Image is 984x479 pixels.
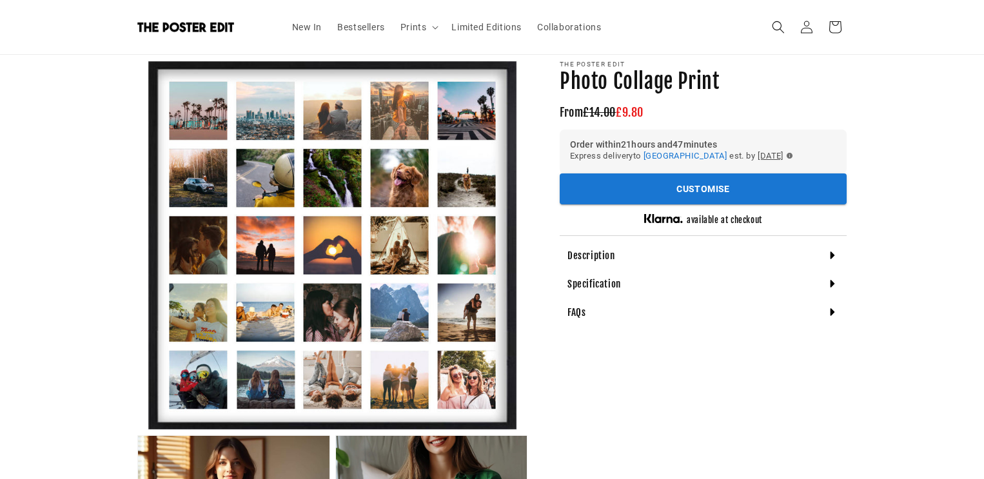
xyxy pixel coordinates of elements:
a: Collaborations [529,14,609,41]
summary: Prints [393,14,444,41]
button: [GEOGRAPHIC_DATA] [644,149,727,163]
span: Limited Editions [451,21,522,33]
span: Express delivery to [570,149,641,163]
span: Bestsellers [337,21,385,33]
span: £14.00 [583,105,616,119]
a: Limited Editions [444,14,529,41]
span: [DATE] [758,149,783,163]
h1: Photo Collage Print [560,68,847,95]
h4: Specification [567,278,621,291]
button: Customise [560,173,847,205]
a: Bestsellers [330,14,393,41]
span: Collaborations [537,21,601,33]
div: outlined primary button group [560,173,847,205]
p: The Poster Edit [560,61,847,68]
span: £9.80 [616,105,644,119]
span: [GEOGRAPHIC_DATA] [644,151,727,161]
h4: Description [567,249,615,262]
span: Prints [400,21,427,33]
a: The Poster Edit [133,17,271,37]
h6: Order within 21 hours and 47 minutes [570,140,836,149]
h4: FAQs [567,306,585,319]
a: New In [284,14,330,41]
img: The Poster Edit [137,22,234,32]
h3: From [560,105,847,120]
span: New In [292,21,322,33]
span: est. by [729,149,755,163]
h5: available at checkout [687,215,762,226]
summary: Search [764,13,792,41]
